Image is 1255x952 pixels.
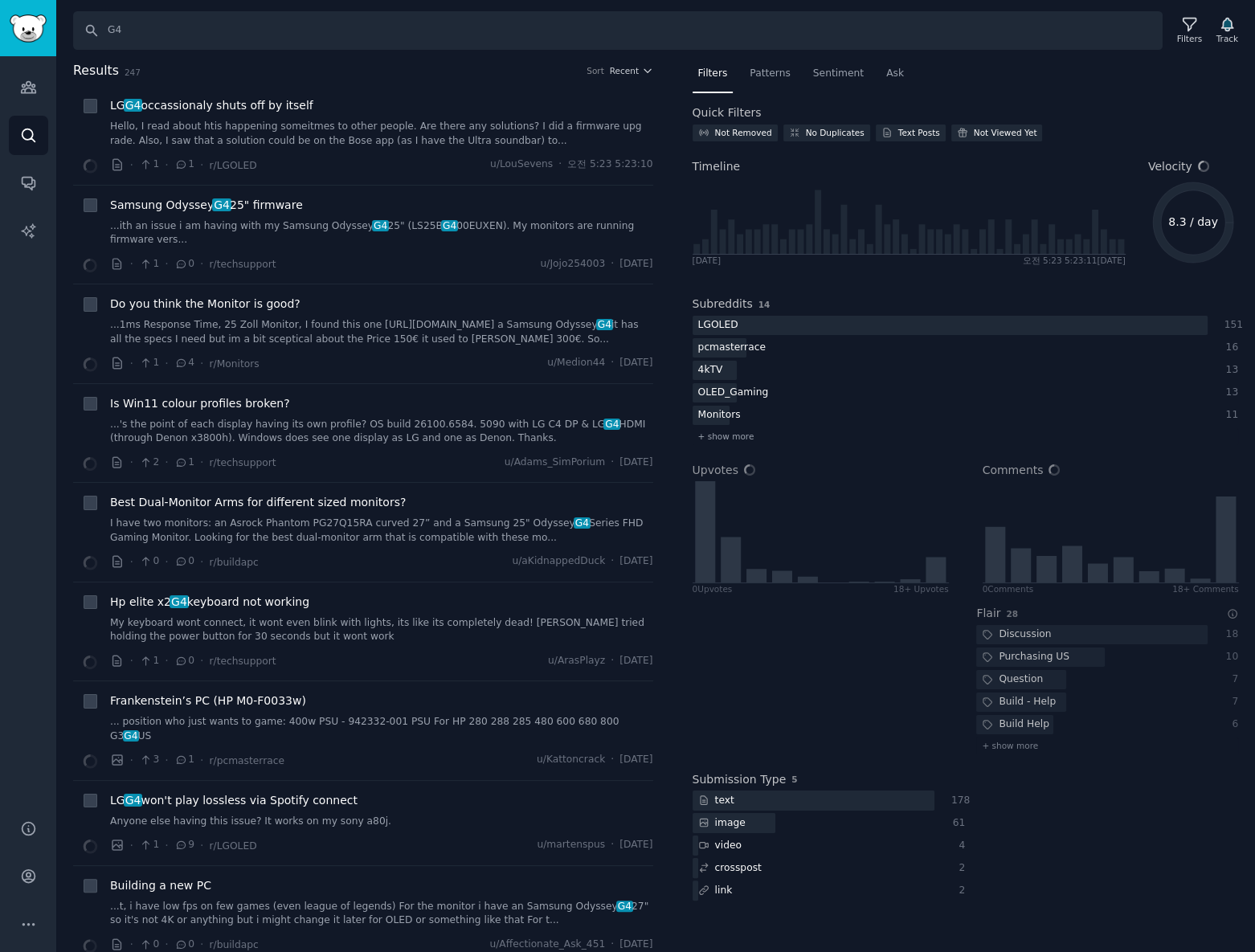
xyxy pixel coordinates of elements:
a: ...ith an issue i am having with my Samsung OdysseyG425" (LS25BG400EUXEN). My monitors are runnin... [110,219,653,247]
span: [DATE] [619,753,652,767]
span: Frankenstein’s PC (HP M0-F0033w) [110,693,306,709]
div: video [693,836,747,856]
h2: Subreddits [693,296,753,313]
div: 11 [1224,408,1239,423]
h2: Quick Filters [693,104,762,121]
span: 0 [174,554,194,569]
span: · [200,752,203,769]
span: · [165,554,168,570]
span: u/Medion44 [547,356,605,370]
span: [DATE] [619,838,652,852]
div: Not Removed [715,127,772,138]
div: 4 [951,839,966,853]
span: · [611,554,614,569]
span: r/techsupport [209,457,276,468]
span: r/pcmasterrace [209,755,284,766]
span: LG won't play lossless via Spotify connect [110,792,358,809]
span: · [611,753,614,767]
a: ...'s the point of each display having its own profile? OS build 26100.6584. 5090 with LG C4 DP &... [110,418,653,446]
span: Patterns [750,67,790,81]
span: [DATE] [619,554,652,569]
span: 0 [174,257,194,272]
span: 1 [139,356,159,370]
span: · [130,554,133,570]
div: [DATE] [693,255,722,266]
span: 247 [125,67,141,77]
span: · [130,255,133,272]
div: 4kTV [693,361,729,381]
span: Hp elite x2 keyboard not working [110,594,309,611]
span: 1 [139,838,159,852]
div: Sort [587,65,604,76]
button: Track [1211,14,1244,47]
span: G4 [441,220,458,231]
a: Is Win11 colour profiles broken? [110,395,290,412]
div: Monitors [693,406,746,426]
div: pcmasterrace [693,338,771,358]
a: Best Dual-Monitor Arms for different sized monitors? [110,494,406,511]
span: 14 [758,300,771,309]
span: u/Adams_SimPorium [505,456,605,470]
span: u/aKidnappedDuck [512,554,605,569]
span: · [611,938,614,952]
span: G4 [574,517,591,529]
span: u/Affectionate_Ask_451 [489,938,605,952]
a: Hello, I read about htis happening someitmes to other people. Are there any solutions? I did a fi... [110,120,653,148]
div: 오전 5:23 5:23:11 [DATE] [1023,255,1126,266]
span: G4 [170,595,188,608]
div: 13 [1224,363,1239,378]
div: 16 [1224,341,1239,355]
span: · [165,752,168,769]
span: u/ArasPlayz [548,654,605,668]
div: Filters [1177,33,1202,44]
div: 2 [951,861,966,876]
span: G4 [124,99,142,112]
span: r/Monitors [209,358,259,370]
div: crosspost [693,858,767,878]
span: Velocity [1148,158,1192,175]
span: [DATE] [619,257,652,272]
span: r/buildapc [209,939,258,950]
span: 1 [174,157,194,172]
span: 0 [174,938,194,952]
span: u/martenspus [537,838,605,852]
span: · [130,652,133,669]
div: 151 [1224,318,1239,333]
span: · [611,838,614,852]
span: · [200,157,203,174]
div: OLED_Gaming [693,383,775,403]
span: r/LGOLED [209,840,256,852]
span: Filters [698,67,728,81]
a: Samsung OdysseyG425" firmware [110,197,303,214]
button: Recent [610,65,653,76]
span: Timeline [693,158,741,175]
a: ... position who just wants to game: 400w PSU - 942332-001 PSU For HP 280 288 285 480 600 680 800... [110,715,653,743]
span: u/Kattoncrack [537,753,605,767]
div: 13 [1224,386,1239,400]
span: 1 [139,157,159,172]
span: · [200,554,203,570]
span: G4 [603,419,620,430]
span: r/buildapc [209,557,258,568]
span: G4 [123,730,140,742]
span: 1 [174,456,194,470]
img: GummySearch logo [10,14,47,43]
span: Recent [610,65,639,76]
span: · [165,837,168,854]
span: · [611,654,614,668]
span: [DATE] [619,654,652,668]
span: r/LGOLED [209,160,256,171]
span: · [130,454,133,471]
span: Ask [886,67,904,81]
span: u/Jojo254003 [540,257,605,272]
span: · [130,355,133,372]
div: No Duplicates [806,127,865,138]
span: r/techsupport [209,656,276,667]
div: text [693,791,740,811]
span: · [611,356,614,370]
span: · [130,837,133,854]
span: [DATE] [619,938,652,952]
span: G4 [616,901,633,912]
span: · [200,837,203,854]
